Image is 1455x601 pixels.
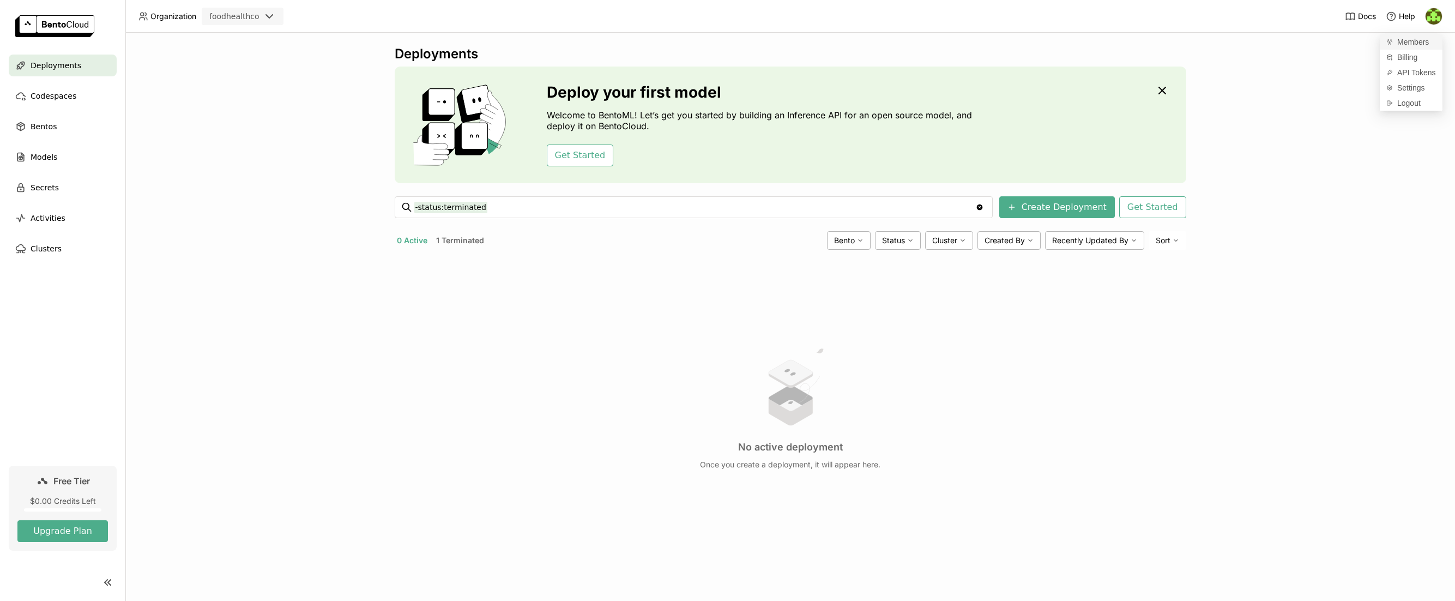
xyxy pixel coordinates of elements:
[975,203,984,212] svg: Clear value
[31,242,62,255] span: Clusters
[31,181,59,194] span: Secrets
[31,120,57,133] span: Bentos
[977,231,1041,250] div: Created By
[932,236,957,245] span: Cluster
[985,236,1025,245] span: Created By
[9,55,117,76] a: Deployments
[9,466,117,551] a: Free Tier$0.00 Credits LeftUpgrade Plan
[1380,80,1442,95] a: Settings
[1045,231,1144,250] div: Recently Updated By
[31,59,81,72] span: Deployments
[9,207,117,229] a: Activities
[150,11,196,21] span: Organization
[1380,95,1442,111] div: Logout
[1397,37,1429,47] span: Members
[9,116,117,137] a: Bentos
[834,236,855,245] span: Bento
[827,231,871,250] div: Bento
[1119,196,1186,218] button: Get Started
[1397,83,1425,93] span: Settings
[925,231,973,250] div: Cluster
[17,520,108,542] button: Upgrade Plan
[875,231,921,250] div: Status
[9,146,117,168] a: Models
[15,15,94,37] img: logo
[1345,11,1376,22] a: Docs
[700,460,880,470] p: Once you create a deployment, it will appear here.
[395,46,1186,62] div: Deployments
[1380,34,1442,50] a: Members
[434,233,486,248] button: 1 Terminated
[1397,52,1417,62] span: Billing
[1380,65,1442,80] a: API Tokens
[1156,236,1170,245] span: Sort
[31,212,65,225] span: Activities
[750,346,831,428] img: no results
[31,89,76,103] span: Codespaces
[261,11,262,22] input: Selected foodhealthco.
[547,83,977,101] h3: Deploy your first model
[414,199,975,216] input: Search
[1149,231,1186,250] div: Sort
[1426,8,1442,25] img: Amine Ech-Cherif
[1358,11,1376,21] span: Docs
[17,496,108,506] div: $0.00 Credits Left
[1380,50,1442,65] a: Billing
[403,84,521,166] img: cover onboarding
[209,11,259,22] div: foodhealthco
[53,476,90,486] span: Free Tier
[1397,68,1436,77] span: API Tokens
[395,233,430,248] button: 0 Active
[999,196,1115,218] button: Create Deployment
[1397,98,1421,108] span: Logout
[547,145,614,166] button: Get Started
[9,85,117,107] a: Codespaces
[547,110,977,131] p: Welcome to BentoML! Let’s get you started by building an Inference API for an open source model, ...
[31,151,57,164] span: Models
[9,177,117,199] a: Secrets
[738,441,843,453] h3: No active deployment
[9,238,117,260] a: Clusters
[882,236,905,245] span: Status
[1399,11,1415,21] span: Help
[1386,11,1415,22] div: Help
[1052,236,1128,245] span: Recently Updated By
